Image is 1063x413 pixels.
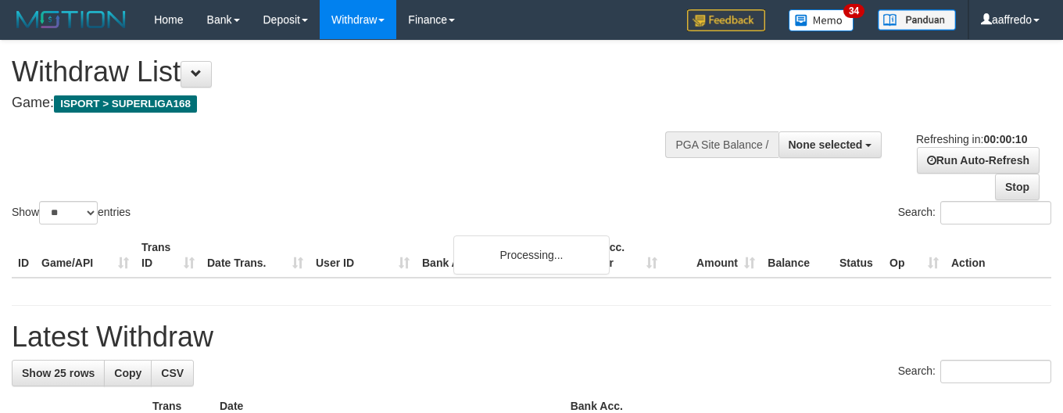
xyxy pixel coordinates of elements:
th: Amount [664,233,761,278]
input: Search: [940,201,1051,224]
h1: Withdraw List [12,56,693,88]
th: Game/API [35,233,135,278]
th: Bank Acc. Name [416,233,566,278]
select: Showentries [39,201,98,224]
a: Stop [995,174,1040,200]
th: Bank Acc. Number [566,233,664,278]
span: Refreshing in: [916,133,1027,145]
a: Copy [104,360,152,386]
span: None selected [789,138,863,151]
a: CSV [151,360,194,386]
th: Date Trans. [201,233,310,278]
a: Run Auto-Refresh [917,147,1040,174]
h4: Game: [12,95,693,111]
label: Search: [898,360,1051,383]
h1: Latest Withdraw [12,321,1051,353]
img: Button%20Memo.svg [789,9,854,31]
th: ID [12,233,35,278]
th: Action [945,233,1051,278]
label: Search: [898,201,1051,224]
span: CSV [161,367,184,379]
th: User ID [310,233,416,278]
button: None selected [778,131,882,158]
label: Show entries [12,201,131,224]
div: PGA Site Balance / [665,131,778,158]
img: panduan.png [878,9,956,31]
strong: 00:00:10 [983,133,1027,145]
div: Processing... [453,235,610,275]
a: Show 25 rows [12,360,105,386]
img: Feedback.jpg [687,9,765,31]
th: Status [833,233,883,278]
input: Search: [940,360,1051,383]
span: Copy [114,367,141,379]
img: MOTION_logo.png [12,8,131,31]
span: ISPORT > SUPERLIGA168 [54,95,197,113]
th: Balance [761,233,833,278]
th: Op [883,233,945,278]
th: Trans ID [135,233,201,278]
span: 34 [843,4,864,18]
span: Show 25 rows [22,367,95,379]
